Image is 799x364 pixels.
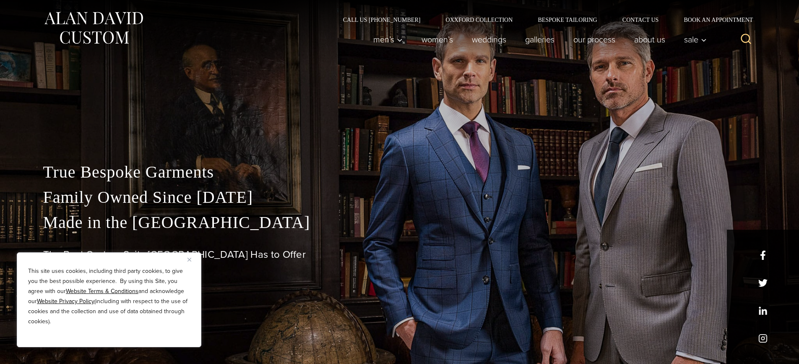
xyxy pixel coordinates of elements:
p: This site uses cookies, including third party cookies, to give you the best possible experience. ... [28,266,190,327]
img: Close [187,258,191,262]
a: Call Us [PHONE_NUMBER] [331,17,433,23]
h1: The Best Custom Suits [GEOGRAPHIC_DATA] Has to Offer [43,249,756,261]
a: Book an Appointment [671,17,756,23]
nav: Primary Navigation [364,31,711,48]
a: About Us [625,31,674,48]
button: Close [187,254,198,264]
img: Alan David Custom [43,9,144,47]
nav: Secondary Navigation [331,17,756,23]
span: Sale [684,35,707,44]
span: Men’s [373,35,403,44]
a: Our Process [564,31,625,48]
button: View Search Form [736,29,756,50]
a: Contact Us [610,17,671,23]
a: Galleries [515,31,564,48]
a: Website Terms & Conditions [66,287,138,296]
a: Bespoke Tailoring [525,17,609,23]
a: Oxxford Collection [433,17,525,23]
a: weddings [462,31,515,48]
a: Women’s [412,31,462,48]
a: Website Privacy Policy [37,297,94,306]
p: True Bespoke Garments Family Owned Since [DATE] Made in the [GEOGRAPHIC_DATA] [43,160,756,235]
